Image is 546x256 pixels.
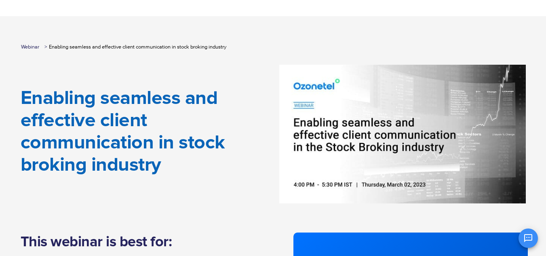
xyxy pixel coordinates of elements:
a: Webinar [21,43,39,51]
h1: Enabling seamless and effective client communication in stock broking industry [21,87,267,176]
button: Open chat [519,228,538,248]
nav: breadcrumb [15,36,233,65]
li: Enabling seamless and effective client communication in stock broking industry [39,41,226,53]
h2: This webinar is best for: [21,235,267,250]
